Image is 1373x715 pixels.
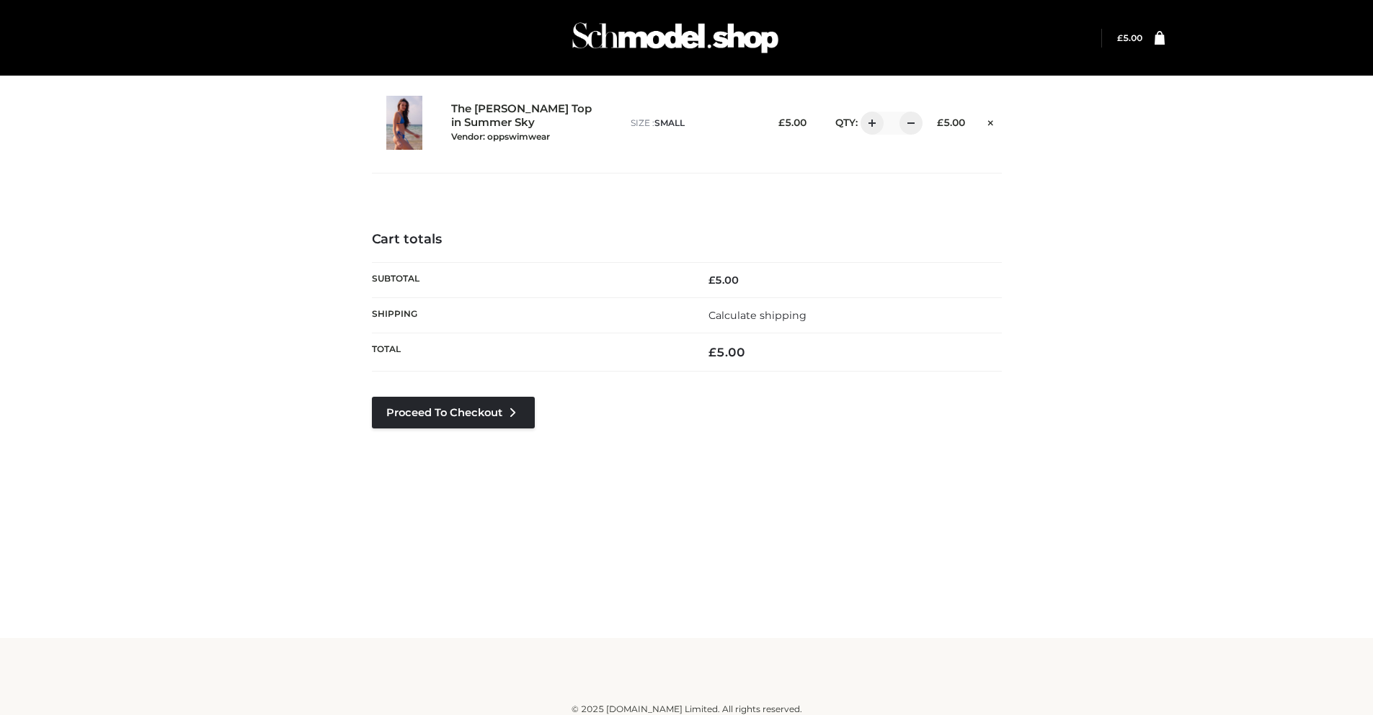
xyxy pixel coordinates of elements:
[821,112,912,135] div: QTY:
[708,345,716,359] span: £
[372,397,535,428] a: Proceed to Checkout
[451,131,550,142] small: Vendor: oppswimwear
[372,333,687,372] th: Total
[778,117,807,128] bdi: 5.00
[567,9,783,66] img: Schmodel Admin 964
[1117,32,1123,43] span: £
[1117,32,1142,43] bdi: 5.00
[708,274,715,287] span: £
[979,112,1001,130] a: Remove this item
[778,117,785,128] span: £
[1117,32,1142,43] a: £5.00
[937,117,943,128] span: £
[372,297,687,333] th: Shipping
[708,274,739,287] bdi: 5.00
[372,232,1002,248] h4: Cart totals
[654,117,685,128] span: SMALL
[631,117,754,130] p: size :
[451,102,600,143] a: The [PERSON_NAME] Top in Summer SkyVendor: oppswimwear
[708,309,807,322] a: Calculate shipping
[937,117,965,128] bdi: 5.00
[372,262,687,297] th: Subtotal
[708,345,745,359] bdi: 5.00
